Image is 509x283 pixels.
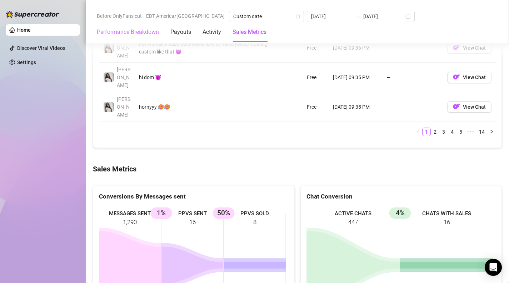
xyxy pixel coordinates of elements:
[414,128,422,136] li: Previous Page
[303,63,329,92] td: Free
[233,28,266,36] div: Sales Metrics
[453,103,460,110] img: OF
[463,45,486,51] span: View Chat
[487,128,496,136] li: Next Page
[296,14,300,19] span: calendar
[17,45,65,51] a: Discover Viral Videos
[170,28,191,36] div: Payouts
[414,128,422,136] button: left
[203,28,221,36] div: Activity
[453,44,460,51] img: OF
[355,14,360,19] span: to
[465,128,476,136] span: •••
[439,128,448,136] li: 3
[487,128,496,136] button: right
[329,92,382,122] td: [DATE] 09:35 PM
[329,63,382,92] td: [DATE] 09:35 PM
[422,128,431,136] li: 1
[355,14,360,19] span: swap-right
[139,103,270,111] div: hornyyy 🥵🥵
[476,128,487,136] li: 14
[97,28,159,36] div: Performance Breakdown
[463,104,486,110] span: View Chat
[447,76,491,82] a: OFView Chat
[139,40,270,56] div: not with all 3 babe but i would love to make you something custom like that 😈
[146,11,225,21] span: EDT America/[GEOGRAPHIC_DATA]
[104,102,114,112] img: Rae
[447,101,491,113] button: OFView Chat
[233,11,300,22] span: Custom date
[382,33,443,63] td: —
[447,42,491,53] button: OFView Chat
[456,128,465,136] li: 5
[311,12,352,20] input: Start date
[303,33,329,63] td: Free
[306,192,496,201] div: Chat Conversion
[448,128,456,136] a: 4
[431,128,439,136] a: 2
[99,192,289,201] div: Conversions By Messages sent
[303,92,329,122] td: Free
[440,128,448,136] a: 3
[447,72,491,83] button: OFView Chat
[17,60,36,65] a: Settings
[117,37,130,58] span: [PERSON_NAME]
[447,46,491,52] a: OFView Chat
[477,128,487,136] a: 14
[117,67,130,88] span: [PERSON_NAME]
[104,43,114,53] img: Rae
[6,11,59,18] img: logo-BBDzfeDw.svg
[329,33,382,63] td: [DATE] 09:36 PM
[463,74,486,80] span: View Chat
[416,129,420,134] span: left
[363,12,404,20] input: End date
[93,164,502,174] h4: Sales Metrics
[453,73,460,81] img: OF
[104,72,114,82] img: Rae
[139,73,270,81] div: hi dom 😈
[465,128,476,136] li: Next 5 Pages
[447,106,491,111] a: OFView Chat
[117,96,130,118] span: [PERSON_NAME]
[489,129,494,134] span: right
[457,128,465,136] a: 5
[382,63,443,92] td: —
[423,128,430,136] a: 1
[485,259,502,276] div: Open Intercom Messenger
[97,11,142,21] span: Before OnlyFans cut
[382,92,443,122] td: —
[17,27,31,33] a: Home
